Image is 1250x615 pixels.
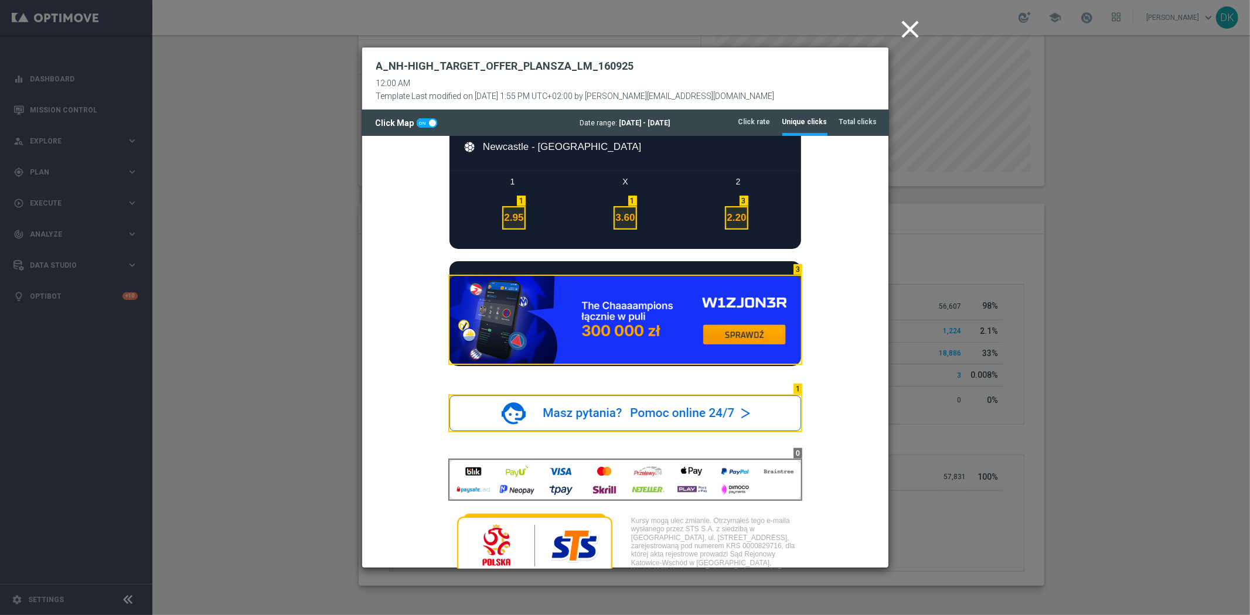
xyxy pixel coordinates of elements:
[376,59,634,73] h2: A_NH-HIGH_TARGET_OFFER_PLANSZA_LM_160925
[141,72,162,93] a: 2.95
[364,72,384,93] a: 2.20
[87,125,88,126] img: pixel.png
[374,42,379,51] span: 2
[619,119,670,127] span: [DATE] - [DATE]
[148,42,153,51] span: 1
[253,77,273,88] strong: 3.60
[894,12,930,48] button: close
[580,119,618,127] span: Date range:
[738,117,771,127] tab-header: Click rate
[782,117,827,127] tab-header: Unique clicks
[142,77,161,88] strong: 2.95
[376,88,775,101] div: Template Last modified on [DATE] 1:55 PM UTC+02:00 by [PERSON_NAME][EMAIL_ADDRESS][DOMAIN_NAME]
[365,77,384,88] strong: 2.20
[260,42,265,51] span: X
[896,15,925,44] i: close
[376,118,417,128] span: Click Map
[253,72,273,93] a: 3.60
[839,117,877,127] tab-header: Total clicks
[376,78,775,88] div: 12:00 AM
[121,2,279,21] td: Newcastle - [GEOGRAPHIC_DATA]
[269,381,433,457] p: Kursy mogą ulec zmianie. Otrzymałeś tego e-maila wysłanego przez STS S.A. z siedzibą w [GEOGRAPHI...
